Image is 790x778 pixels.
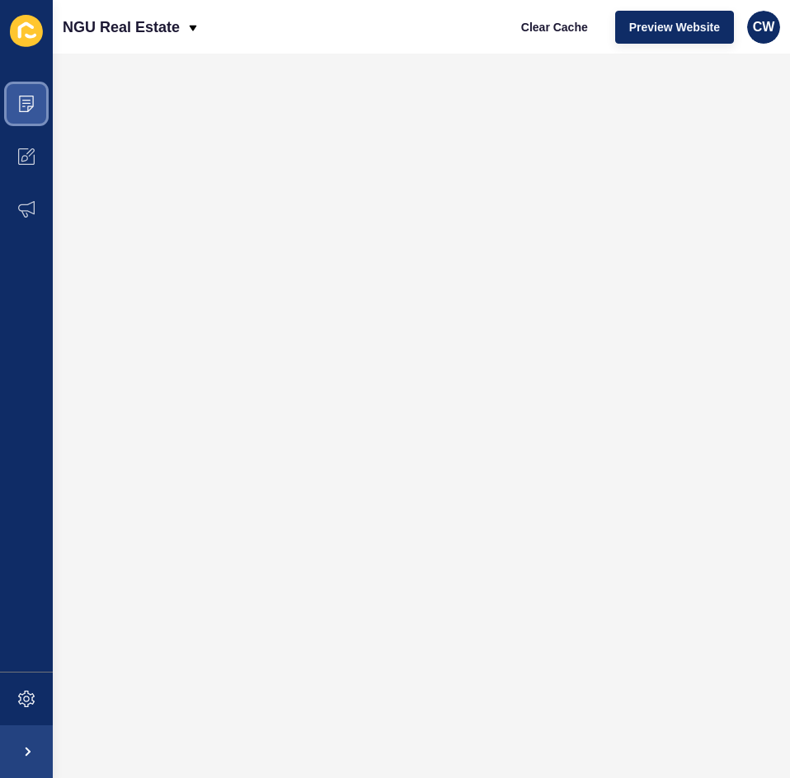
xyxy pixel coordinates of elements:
[507,11,602,44] button: Clear Cache
[521,19,588,35] span: Clear Cache
[63,7,180,48] p: NGU Real Estate
[753,19,775,35] span: CW
[629,19,720,35] span: Preview Website
[615,11,734,44] button: Preview Website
